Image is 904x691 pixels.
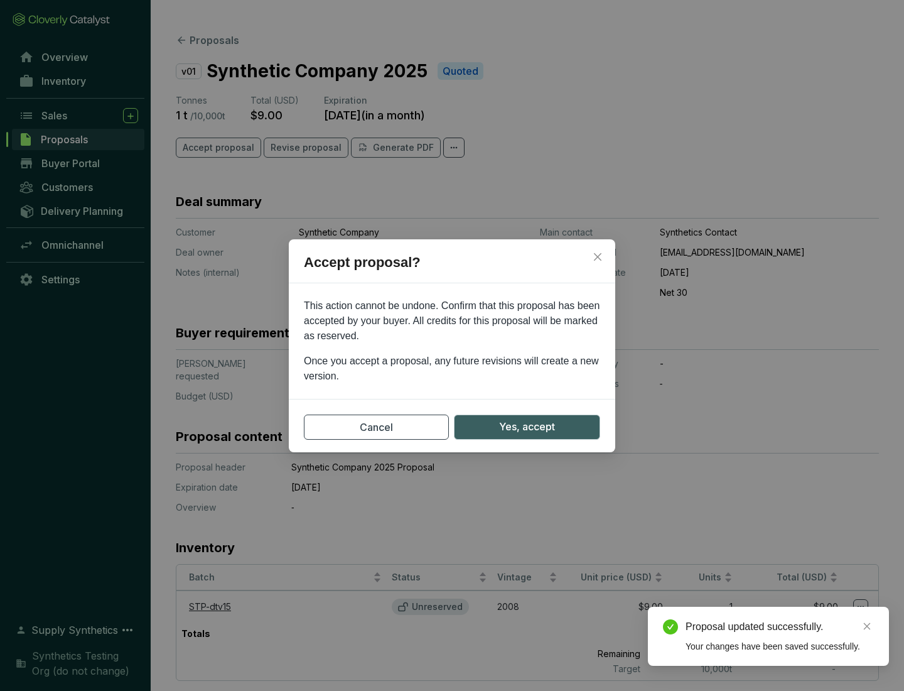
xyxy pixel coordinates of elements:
[663,619,678,634] span: check-circle
[360,420,393,435] span: Cancel
[860,619,874,633] a: Close
[304,354,600,384] p: Once you accept a proposal, any future revisions will create a new version.
[588,247,608,267] button: Close
[289,252,615,283] h2: Accept proposal?
[304,298,600,344] p: This action cannot be undone. Confirm that this proposal has been accepted by your buyer. All cre...
[454,415,600,440] button: Yes, accept
[499,419,555,435] span: Yes, accept
[863,622,871,631] span: close
[304,415,449,440] button: Cancel
[588,252,608,262] span: Close
[686,619,874,634] div: Proposal updated successfully.
[686,639,874,653] div: Your changes have been saved successfully.
[593,252,603,262] span: close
